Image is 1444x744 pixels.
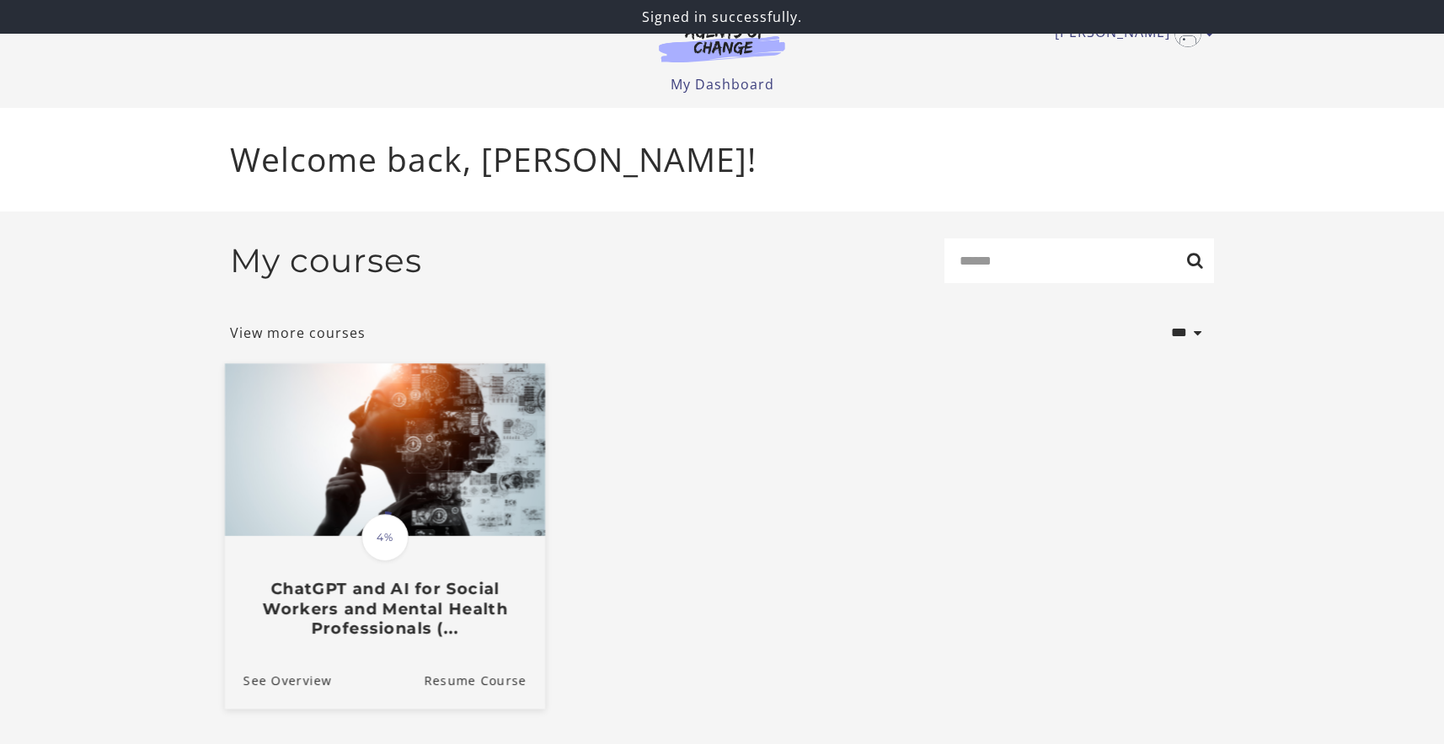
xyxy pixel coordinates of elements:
a: ChatGPT and AI for Social Workers and Mental Health Professionals (...: See Overview [225,651,332,708]
a: My Dashboard [671,75,774,94]
span: 4% [361,514,409,561]
h3: ChatGPT and AI for Social Workers and Mental Health Professionals (... [243,579,527,638]
h2: My courses [230,241,422,281]
a: ChatGPT and AI for Social Workers and Mental Health Professionals (...: Resume Course [424,651,545,708]
p: Signed in successfully. [7,7,1437,27]
a: Toggle menu [1055,20,1206,47]
a: View more courses [230,323,366,343]
p: Welcome back, [PERSON_NAME]! [230,135,1214,185]
img: Agents of Change Logo [641,24,803,62]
